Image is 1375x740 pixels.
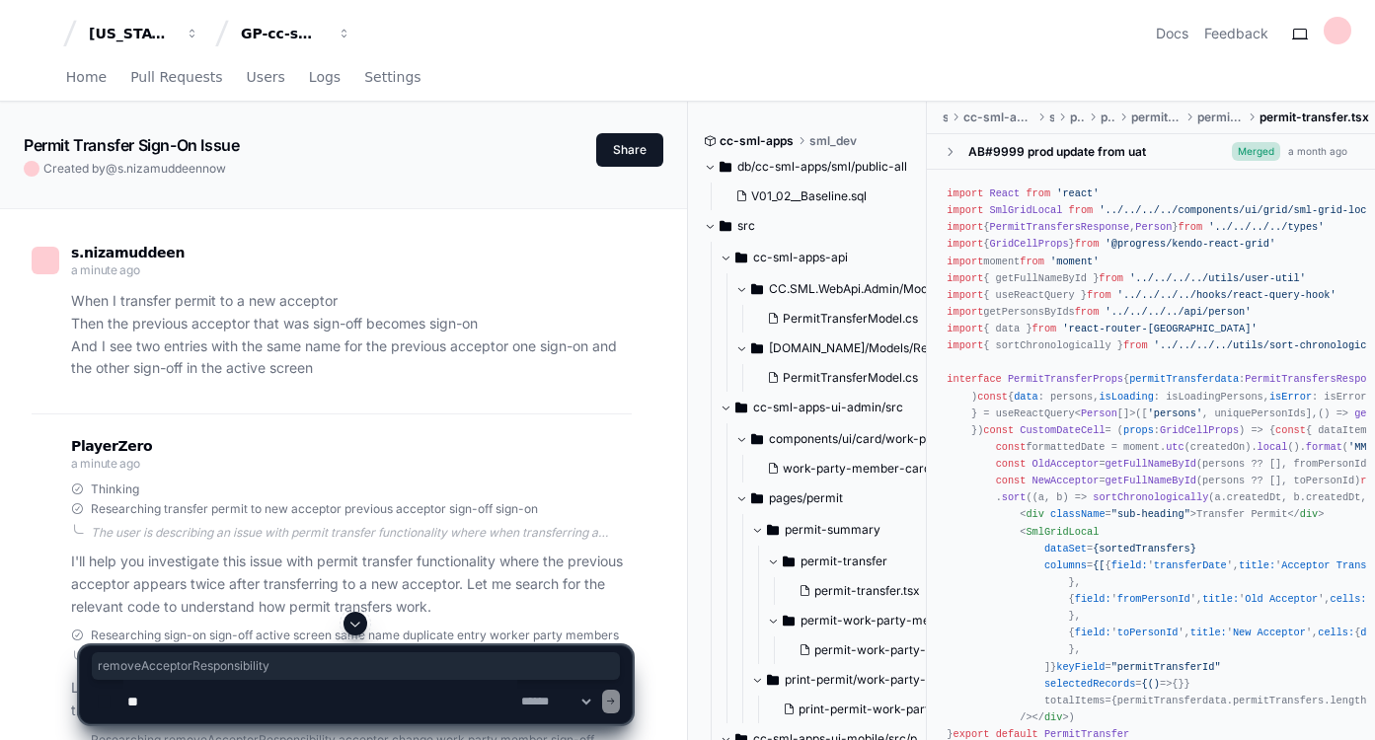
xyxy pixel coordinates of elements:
[1111,559,1148,571] span: field:
[947,187,983,199] span: import
[364,71,420,83] span: Settings
[1106,238,1276,250] span: '@progress/kendo-react-grid'
[735,273,945,305] button: CC.SML.WebApi.Admin/Models/Responses
[1131,110,1182,125] span: permit-summary
[989,187,1020,199] span: React
[364,55,420,101] a: Settings
[1117,593,1190,605] span: fromPersonId
[947,323,983,334] span: import
[1245,593,1262,605] span: Old
[783,550,795,573] svg: Directory
[247,55,285,101] a: Users
[596,133,663,167] button: Share
[996,441,1027,453] span: const
[1093,559,1105,571] span: {[
[1044,543,1087,555] span: dataSet
[71,456,139,471] span: a minute ago
[996,475,1027,486] span: const
[720,242,929,273] button: cc-sml-apps-api
[769,281,945,297] span: CC.SML.WebApi.Admin/Models/Responses
[735,482,945,514] button: pages/permit
[1056,187,1099,199] span: 'react'
[759,455,949,482] button: work-party-member-card.tsx
[1275,424,1306,436] span: const
[1002,491,1027,503] span: sort
[1287,508,1324,520] span: </ >
[947,256,983,267] span: import
[1135,221,1172,233] span: Person
[735,396,747,419] svg: Directory
[1075,593,1111,605] span: field:
[71,551,632,618] p: I'll help you investigate this issue with permit transfer functionality where the previous accept...
[947,238,983,250] span: import
[1232,142,1280,161] span: Merged
[767,518,779,542] svg: Directory
[989,204,1062,216] span: SmlGridLocal
[751,188,867,204] span: V01_02__Baseline.sql
[98,658,614,674] span: removeAcceptorResponsibility
[1093,543,1196,555] span: {sortedTransfers}
[735,333,945,364] button: [DOMAIN_NAME]/Models/Responses
[1306,441,1342,453] span: format
[1281,559,1330,571] span: Acceptor
[1032,475,1100,486] span: NewAcceptor
[968,144,1146,160] div: AB#9999 prod update from uat
[769,431,945,447] span: components/ui/card/work-party-member-card
[202,161,226,176] span: now
[963,110,1033,125] span: cc-sml-apps-ui-admin
[1026,187,1050,199] span: from
[71,290,632,380] p: When I transfer permit to a new acceptor Then the previous acceptor that was sign-off becomes sig...
[947,373,1001,385] span: interface
[91,501,538,517] span: Researching transfer permit to new acceptor previous acceptor sign-off sign-on
[767,605,976,636] button: permit-work-party-member
[106,161,117,176] span: @
[1032,458,1100,470] span: OldAcceptor
[1197,110,1244,125] span: permit-transfer
[1129,373,1239,385] span: permitTransferdata
[1099,391,1153,403] span: isLoading
[769,340,945,356] span: [DOMAIN_NAME]/Models/Responses
[1069,204,1094,216] span: from
[66,71,107,83] span: Home
[1160,424,1239,436] span: GridCellProps
[1269,391,1312,403] span: isError
[1106,475,1196,486] span: getFullNameById
[947,221,983,233] span: import
[727,183,901,210] button: V01_02__Baseline.sql
[1075,306,1100,318] span: from
[753,250,848,265] span: cc-sml-apps-api
[791,577,964,605] button: permit-transfer.tsx
[735,246,747,269] svg: Directory
[1020,508,1196,520] span: < = >
[1166,441,1184,453] span: utc
[66,55,107,101] a: Home
[1111,508,1190,520] span: "sub-heading"
[1026,526,1099,538] span: SmlGridLocal
[1049,110,1054,125] span: src
[24,135,239,155] app-text-character-animate: Permit Transfer Sign-On Issue
[81,16,207,51] button: [US_STATE] Pacific
[1117,289,1337,301] span: '../../../../hooks/react-query-hook'
[1026,508,1043,520] span: div
[1044,559,1087,571] span: columns
[43,161,226,177] span: Created by
[753,400,903,415] span: cc-sml-apps-ui-admin/src
[767,546,976,577] button: permit-transfer
[1008,373,1123,385] span: PermitTransferProps
[1154,559,1227,571] span: transferDate
[1260,110,1369,125] span: permit-transfer.tsx
[1288,144,1347,159] div: a month ago
[809,133,857,149] span: sml_dev
[89,24,174,43] div: [US_STATE] Pacific
[1050,508,1105,520] span: className
[1062,323,1257,334] span: 'react-router-[GEOGRAPHIC_DATA]'
[71,262,139,277] span: a minute ago
[309,71,341,83] span: Logs
[1070,110,1085,125] span: pages
[783,370,918,386] span: PermitTransferModel.cs
[720,392,929,423] button: cc-sml-apps-ui-admin/src
[91,525,632,541] div: The user is describing an issue with permit transfer functionality where when transferring a perm...
[1318,407,1348,419] span: () =>
[1014,391,1038,403] span: data
[1106,458,1196,470] span: getFullNameById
